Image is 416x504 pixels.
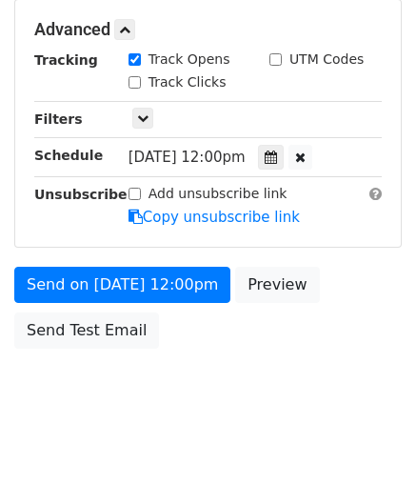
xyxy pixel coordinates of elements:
h5: Advanced [34,19,382,40]
label: UTM Codes [289,50,364,70]
label: Track Opens [149,50,230,70]
strong: Unsubscribe [34,187,128,202]
a: Send on [DATE] 12:00pm [14,267,230,303]
strong: Schedule [34,148,103,163]
a: Send Test Email [14,312,159,349]
iframe: Chat Widget [321,413,416,504]
a: Preview [235,267,319,303]
strong: Filters [34,111,83,127]
span: [DATE] 12:00pm [129,149,246,166]
strong: Tracking [34,52,98,68]
label: Track Clicks [149,72,227,92]
a: Copy unsubscribe link [129,209,300,226]
label: Add unsubscribe link [149,184,287,204]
